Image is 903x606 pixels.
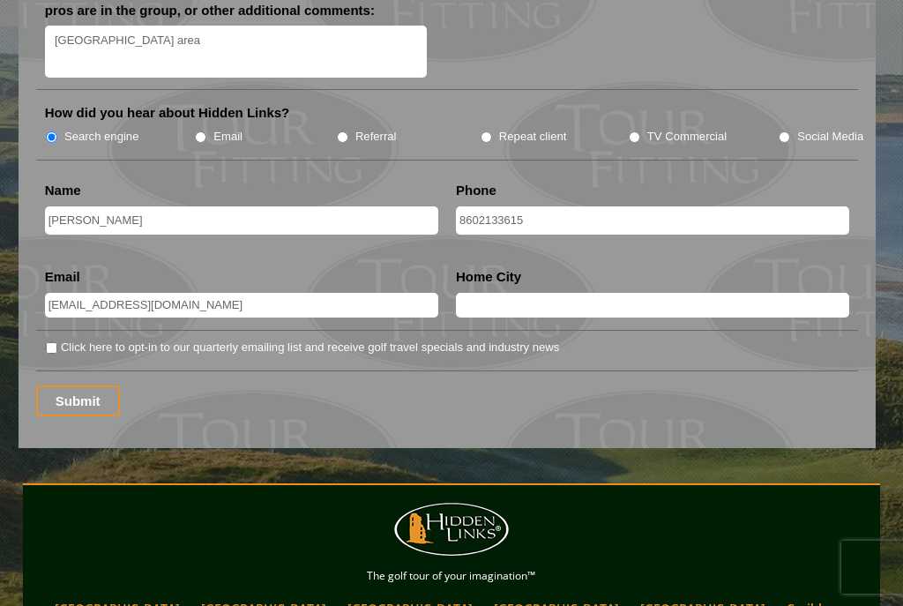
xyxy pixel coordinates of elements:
[45,104,290,122] label: How did you hear about Hidden Links?
[36,385,120,416] input: Submit
[456,268,521,286] label: Home City
[797,128,863,146] label: Social Media
[45,182,81,199] label: Name
[499,128,567,146] label: Repeat client
[64,128,139,146] label: Search engine
[45,268,80,286] label: Email
[456,182,496,199] label: Phone
[647,128,727,146] label: TV Commercial
[27,566,877,586] p: The golf tour of your imagination™
[61,339,559,356] label: Click here to opt-in to our quarterly emailing list and receive golf travel specials and industry...
[213,128,243,146] label: Email
[355,128,397,146] label: Referral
